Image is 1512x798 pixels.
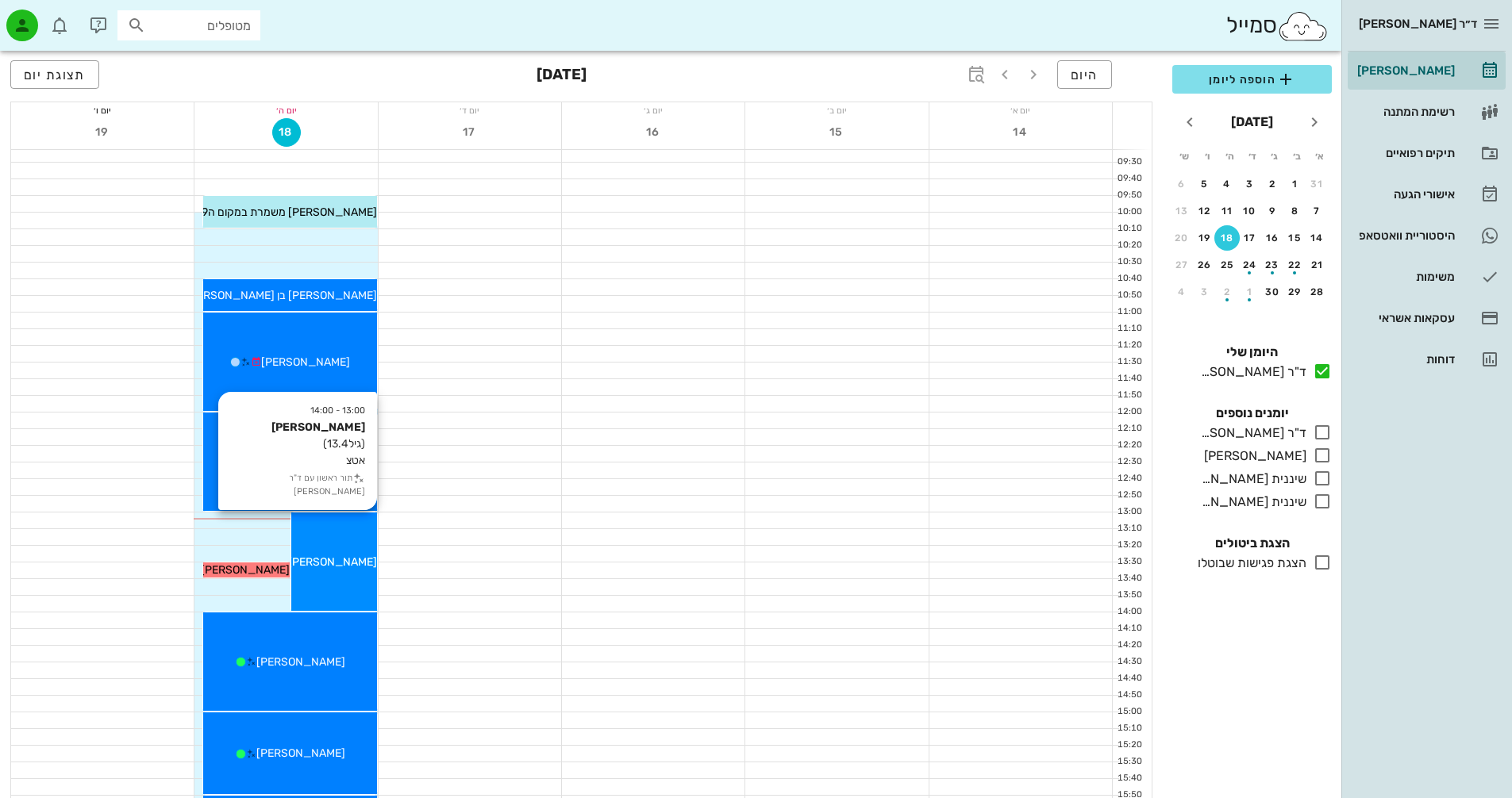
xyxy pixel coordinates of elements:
button: 15 [823,118,852,147]
span: 18 [273,125,300,139]
div: 15:20 [1113,739,1145,752]
div: 2 [1214,286,1240,297]
div: 16 [1260,232,1285,244]
span: [PERSON_NAME] [256,746,345,760]
div: 21 [1305,259,1330,270]
div: הצגת פגישות שבוטלו [1191,554,1306,573]
button: 16 [639,118,668,147]
span: [PERSON_NAME] [288,555,377,569]
span: [PERSON_NAME] [261,355,350,369]
button: 4 [1169,279,1195,305]
div: 12 [1192,205,1218,217]
div: 10:20 [1113,239,1145,252]
div: שיננית [PERSON_NAME] [1195,493,1306,512]
div: 11:00 [1113,305,1145,319]
div: 12:20 [1113,439,1145,452]
button: 26 [1192,252,1218,278]
div: 13:10 [1113,522,1145,535]
div: 6 [1169,178,1195,190]
div: 11:40 [1113,372,1145,386]
div: 29 [1283,286,1308,297]
div: 13:40 [1113,572,1145,585]
div: עסקאות אשראי [1354,312,1455,324]
button: 2 [1260,171,1285,197]
div: 14:20 [1113,639,1145,652]
button: חודש הבא [1175,108,1204,136]
th: א׳ [1310,143,1330,170]
button: 27 [1169,252,1195,278]
span: 16 [639,125,668,139]
div: יום ד׳ [379,102,561,118]
div: 4 [1169,286,1195,297]
div: 15:30 [1113,755,1145,769]
button: 1 [1237,279,1263,305]
div: 11 [1214,205,1240,217]
span: 17 [456,125,484,139]
div: 14:10 [1113,622,1145,635]
h3: [DATE] [537,60,587,92]
div: אישורי הגעה [1354,188,1455,201]
button: 1 [1283,171,1308,197]
button: 19 [1192,225,1218,251]
div: היסטוריית וואטסאפ [1354,229,1455,242]
span: 15 [823,125,852,139]
button: 28 [1305,279,1330,305]
button: 14 [1305,225,1330,251]
span: ד״ר [PERSON_NAME] [1359,17,1477,31]
div: 11:20 [1113,339,1145,352]
button: 6 [1169,171,1195,197]
div: 14 [1305,232,1330,244]
button: 16 [1260,225,1285,251]
a: רשימת המתנה [1348,93,1506,131]
a: [PERSON_NAME] [1348,52,1506,90]
button: 31 [1305,171,1330,197]
div: 09:50 [1113,189,1145,202]
div: יום א׳ [929,102,1112,118]
div: יום ו׳ [11,102,194,118]
span: [PERSON_NAME] [201,563,290,577]
div: רשימת המתנה [1354,106,1455,118]
div: [PERSON_NAME] [1198,447,1306,466]
button: 29 [1283,279,1308,305]
div: 28 [1305,286,1330,297]
div: 09:30 [1113,155,1145,169]
div: משימות [1354,270,1455,283]
a: עסקאות אשראי [1348,299,1506,337]
a: משימות [1348,258,1506,296]
div: 15 [1283,232,1308,244]
button: חודש שעבר [1300,108,1329,136]
div: 24 [1237,259,1263,270]
div: 20 [1169,232,1195,244]
div: 18 [1214,232,1240,244]
div: 12:50 [1113,489,1145,502]
div: 15:10 [1113,722,1145,735]
button: 20 [1169,225,1195,251]
button: 3 [1192,279,1218,305]
a: תיקים רפואיים [1348,134,1506,172]
div: 10 [1237,205,1263,217]
div: 15:00 [1113,705,1145,719]
button: 11 [1214,198,1240,224]
a: אישורי הגעה [1348,175,1506,213]
div: 09:40 [1113,172,1145,186]
button: 24 [1237,252,1263,278]
div: 15:40 [1113,772,1145,785]
div: יום ג׳ [562,102,744,118]
div: 30 [1260,286,1285,297]
a: היסטוריית וואטסאפ [1348,217,1506,255]
div: יום ה׳ [194,102,377,118]
div: 9 [1260,205,1285,217]
button: 3 [1237,171,1263,197]
button: 19 [88,118,117,147]
div: 12:10 [1113,422,1145,435]
button: 7 [1305,198,1330,224]
div: 14:30 [1113,655,1145,669]
button: 21 [1305,252,1330,278]
div: 14:50 [1113,689,1145,702]
div: 1 [1237,286,1263,297]
span: 14 [1006,125,1035,139]
div: ד"ר [PERSON_NAME] [1195,363,1306,382]
button: 25 [1214,252,1240,278]
div: 13:00 [1113,505,1145,519]
div: 4 [1214,178,1240,190]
